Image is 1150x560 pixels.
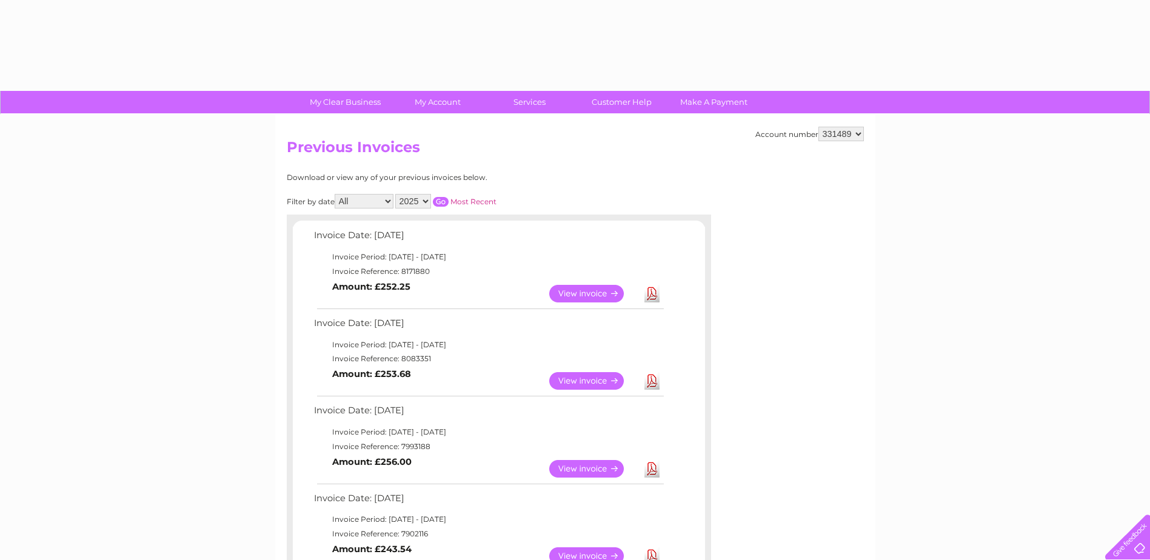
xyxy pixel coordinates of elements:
[332,544,412,555] b: Amount: £243.54
[311,338,666,352] td: Invoice Period: [DATE] - [DATE]
[311,250,666,264] td: Invoice Period: [DATE] - [DATE]
[311,512,666,527] td: Invoice Period: [DATE] - [DATE]
[644,285,660,302] a: Download
[295,91,395,113] a: My Clear Business
[549,460,638,478] a: View
[311,264,666,279] td: Invoice Reference: 8171880
[287,173,605,182] div: Download or view any of your previous invoices below.
[644,460,660,478] a: Download
[332,281,410,292] b: Amount: £252.25
[311,425,666,439] td: Invoice Period: [DATE] - [DATE]
[549,372,638,390] a: View
[311,352,666,366] td: Invoice Reference: 8083351
[332,368,411,379] b: Amount: £253.68
[644,372,660,390] a: Download
[332,456,412,467] b: Amount: £256.00
[311,490,666,513] td: Invoice Date: [DATE]
[311,315,666,338] td: Invoice Date: [DATE]
[755,127,864,141] div: Account number
[287,139,864,162] h2: Previous Invoices
[287,194,605,208] div: Filter by date
[311,402,666,425] td: Invoice Date: [DATE]
[311,439,666,454] td: Invoice Reference: 7993188
[311,527,666,541] td: Invoice Reference: 7902116
[387,91,487,113] a: My Account
[664,91,764,113] a: Make A Payment
[311,227,666,250] td: Invoice Date: [DATE]
[549,285,638,302] a: View
[572,91,672,113] a: Customer Help
[450,197,496,206] a: Most Recent
[480,91,580,113] a: Services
